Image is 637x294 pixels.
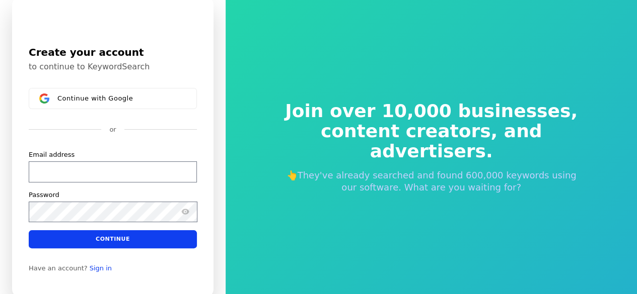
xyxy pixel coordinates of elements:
span: content creators, and advertisers. [278,121,585,161]
button: Continue [29,230,197,248]
button: Show password [179,206,191,218]
h1: Create your account [29,45,197,60]
p: 👆They've already searched and found 600,000 keywords using our software. What are you waiting for? [278,169,585,193]
label: Password [29,190,59,200]
button: Sign in with GoogleContinue with Google [29,88,197,109]
p: to continue to KeywordSearch [29,62,197,72]
span: Join over 10,000 businesses, [278,101,585,121]
p: or [109,125,116,134]
label: Email address [29,150,75,159]
img: Sign in with Google [39,93,49,104]
a: Sign in [90,264,112,272]
span: Have an account? [29,264,88,272]
span: Continue with Google [57,94,133,103]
